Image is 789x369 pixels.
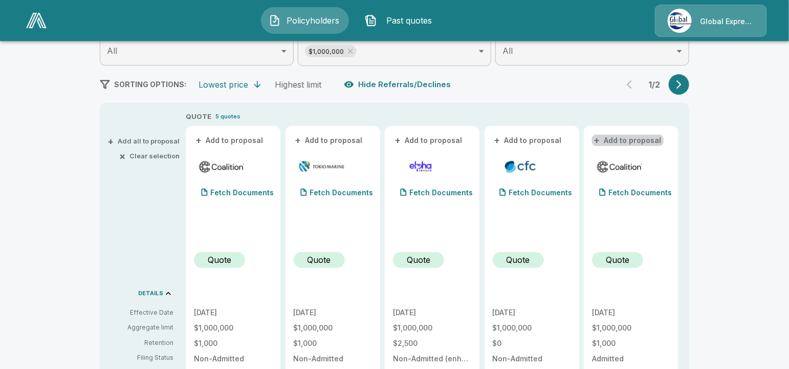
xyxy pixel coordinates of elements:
img: Policyholders Icon [269,14,281,27]
button: +Add all to proposal [109,138,180,145]
span: + [107,138,114,145]
span: + [195,137,202,144]
p: Non-Admitted [493,355,571,362]
p: $1,000 [194,340,272,347]
span: × [119,153,125,159]
button: +Add to proposal [393,135,465,146]
p: $1,000,000 [194,324,272,332]
span: $1,000,000 [305,46,348,57]
p: Fetch Documents [310,189,374,196]
p: Fetch Documents [409,189,473,196]
span: Policyholders [285,14,341,27]
p: Fetch Documents [509,189,573,196]
img: coalitioncyber [198,159,246,174]
button: +Add to proposal [592,135,664,146]
p: $1,000,000 [493,324,571,332]
span: All [107,46,117,56]
button: +Add to proposal [294,135,365,146]
img: elphacyberenhanced [397,159,445,174]
p: Quote [507,254,530,266]
div: $1,000,000 [305,45,357,57]
div: Highest limit [275,79,321,90]
p: Effective Date [108,308,173,317]
button: +Add to proposal [194,135,266,146]
button: +Add to proposal [493,135,564,146]
span: SORTING OPTIONS: [114,80,186,89]
span: + [295,137,301,144]
p: Fetch Documents [608,189,672,196]
img: Past quotes Icon [365,14,377,27]
p: Admitted [592,355,670,362]
p: [DATE] [493,309,571,316]
p: Fetch Documents [210,189,274,196]
p: QUOTE [186,112,211,122]
p: DETAILS [138,291,163,296]
p: [DATE] [294,309,372,316]
p: 5 quotes [215,112,240,121]
p: Quote [208,254,231,266]
p: $1,000,000 [294,324,372,332]
button: ×Clear selection [121,153,180,159]
p: $1,000,000 [592,324,670,332]
div: Lowest price [199,79,248,90]
p: Retention [108,338,173,347]
p: $1,000 [294,340,372,347]
button: Past quotes IconPast quotes [357,7,445,34]
p: 1 / 2 [644,80,665,89]
p: Aggregate limit [108,323,173,332]
span: + [394,137,401,144]
p: Non-Admitted [294,355,372,362]
img: cfccyber [497,159,544,174]
span: Past quotes [381,14,437,27]
img: coalitioncyberadmitted [596,159,644,174]
p: Non-Admitted [194,355,272,362]
p: $1,000 [592,340,670,347]
p: [DATE] [194,309,272,316]
span: + [494,137,500,144]
button: Hide Referrals/Declines [342,75,455,94]
p: Non-Admitted (enhanced) [393,355,471,362]
img: tmhcccyber [298,159,345,174]
p: $2,500 [393,340,471,347]
p: $1,000,000 [393,324,471,332]
p: $0 [493,340,571,347]
p: Quote [407,254,430,266]
p: Quote [606,254,629,266]
p: [DATE] [393,309,471,316]
span: All [502,46,513,56]
button: Policyholders IconPolicyholders [261,7,349,34]
p: [DATE] [592,309,670,316]
p: Quote [308,254,331,266]
img: AA Logo [26,13,47,28]
p: Filing Status [108,353,173,362]
span: + [594,137,600,144]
